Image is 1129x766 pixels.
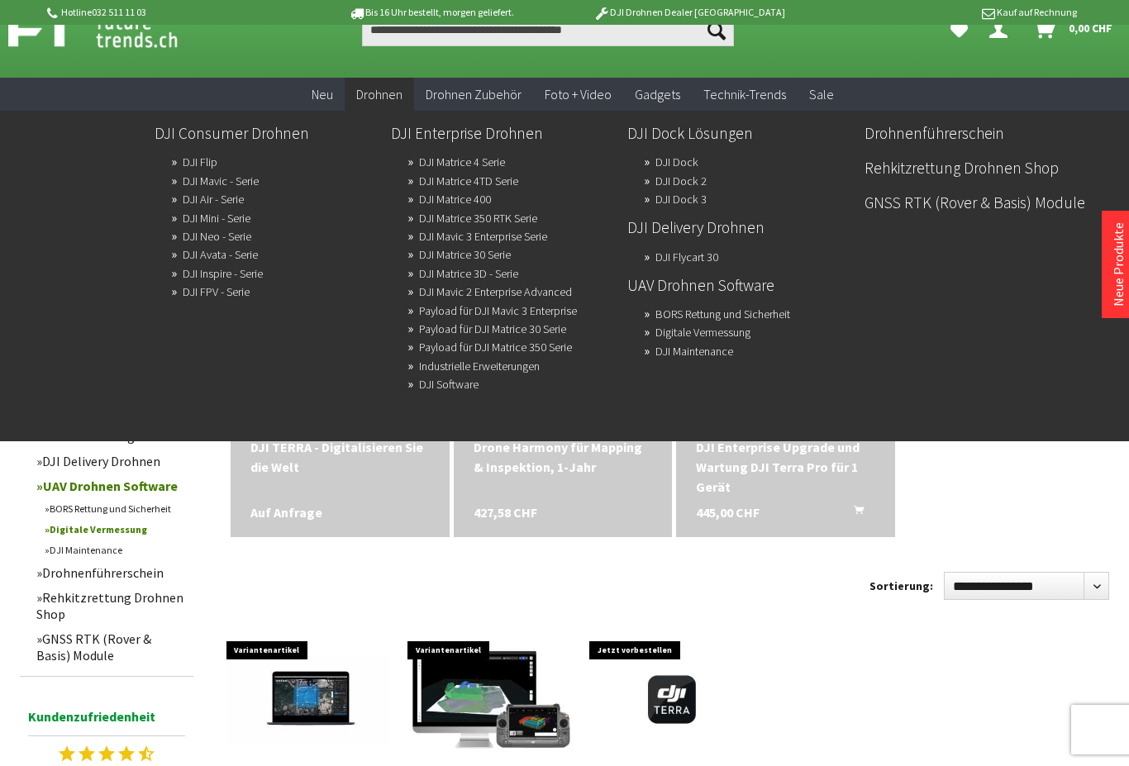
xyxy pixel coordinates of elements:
[869,573,933,599] label: Sortierung:
[533,78,623,112] a: Foto + Video
[36,519,193,540] a: Digitale Vermessung
[834,502,874,524] button: In den Warenkorb
[627,213,850,241] a: DJI Delivery Drohnen
[865,154,1088,182] a: Rehkitzrettung Drohnen Shop
[183,207,250,230] a: DJI Mini - Serie
[474,437,652,477] a: Drone Harmony für Mapping & Inspektion, 1-Jahr 427,58 CHF
[345,78,414,112] a: Drohnen
[809,86,834,102] span: Sale
[865,119,1088,147] a: Drohnenführerschein
[635,86,680,102] span: Gadgets
[560,2,818,22] p: DJI Drohnen Dealer [GEOGRAPHIC_DATA]
[696,437,874,497] a: DJI Enterprise Upgrade und Wartung DJI Terra Pro für 1 Gerät 445,00 CHF In den Warenkorb
[28,585,193,626] a: Rehkitzrettung Drohnen Shop
[1027,13,1121,46] a: Warenkorb
[627,271,850,299] a: UAV Drohnen Software
[419,225,547,248] a: DJI Mavic 3 Enterprise Serie
[419,354,540,378] a: Industrielle Erweiterungen
[44,2,302,22] p: Hotline
[545,86,612,102] span: Foto + Video
[356,86,403,102] span: Drohnen
[696,502,760,522] span: 445,00 CHF
[419,373,479,396] a: DJI Software
[692,78,798,112] a: Technik-Trends
[183,280,250,303] a: DJI FPV - Serie
[590,648,754,751] img: DJI Enterprise Upgrade und Wartung DJI Terra Pro für 1 Gerät
[183,243,258,266] a: DJI Avata - Serie
[818,2,1076,22] p: Kauf auf Rechnung
[28,449,193,473] a: DJI Delivery Drohnen
[362,13,733,46] input: Produkt, Marke, Kategorie, EAN, Artikelnummer…
[92,6,146,18] a: 032 511 11 03
[696,437,874,497] div: DJI Enterprise Upgrade und Wartung DJI Terra Pro für 1 Gerät
[28,706,185,736] span: Kundenzufriedenheit
[419,150,505,174] a: DJI Matrice 4 Serie
[183,188,244,211] a: DJI Air - Serie
[419,207,537,230] a: DJI Matrice 350 RTK Serie
[312,86,333,102] span: Neu
[36,498,193,519] a: BORS Rettung und Sicherheit
[699,13,734,46] button: Suchen
[250,437,429,477] div: DJI TERRA - Digitalisieren Sie die Welt
[426,86,522,102] span: Drohnen Zubehör
[28,626,193,668] a: GNSS RTK (Rover & Basis) Module
[155,119,378,147] a: DJI Consumer Drohnen
[655,302,790,326] a: BORS Rettung und Sicherheit
[300,78,345,112] a: Neu
[8,10,214,51] img: Shop Futuretrends - zur Startseite wechseln
[408,648,572,751] img: Drone Harmony für Mapping & Inspektion, 1-Jahr
[302,2,560,22] p: Bis 16 Uhr bestellt, morgen geliefert.
[655,321,750,344] a: Digitale Vermessung
[183,262,263,285] a: DJI Inspire - Serie
[655,169,707,193] a: DJI Dock 2
[655,188,707,211] a: DJI Dock 3
[1110,222,1127,307] a: Neue Produkte
[474,437,652,477] div: Drone Harmony für Mapping & Inspektion, 1-Jahr
[419,280,572,303] a: DJI Mavic 2 Enterprise Advanced
[655,245,718,269] a: DJI Flycart 30
[798,78,846,112] a: Sale
[419,243,511,266] a: DJI Matrice 30 Serie
[655,150,698,174] a: DJI Dock
[28,560,193,585] a: Drohnenführerschein
[419,262,518,285] a: DJI Matrice 3D - Serie
[474,502,537,522] span: 427,58 CHF
[28,473,193,498] a: UAV Drohnen Software
[655,340,733,363] a: DJI Maintenance
[1069,15,1112,41] span: 0,00 CHF
[419,317,566,340] a: Payload für DJI Matrice 30 Serie
[419,335,572,359] a: Payload für DJI Matrice 350 Serie
[865,188,1088,216] a: GNSS RTK (Rover & Basis) Module
[183,150,217,174] a: DJI Flip
[627,119,850,147] a: DJI Dock Lösungen
[703,86,786,102] span: Technik-Trends
[36,540,193,560] a: DJI Maintenance
[419,188,491,211] a: DJI Matrice 400
[414,78,533,112] a: Drohnen Zubehör
[983,13,1021,46] a: Dein Konto
[183,225,251,248] a: DJI Neo - Serie
[250,437,429,477] a: DJI TERRA - Digitalisieren Sie die Welt Auf Anfrage
[419,299,577,322] a: Payload für DJI Mavic 3 Enterprise
[623,78,692,112] a: Gadgets
[942,13,976,46] a: Meine Favoriten
[183,169,259,193] a: DJI Mavic - Serie
[419,169,518,193] a: DJI Matrice 4TD Serie
[250,502,322,522] span: Auf Anfrage
[226,654,390,745] img: DJI TERRA - Digitalisieren Sie die Welt
[391,119,614,147] a: DJI Enterprise Drohnen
